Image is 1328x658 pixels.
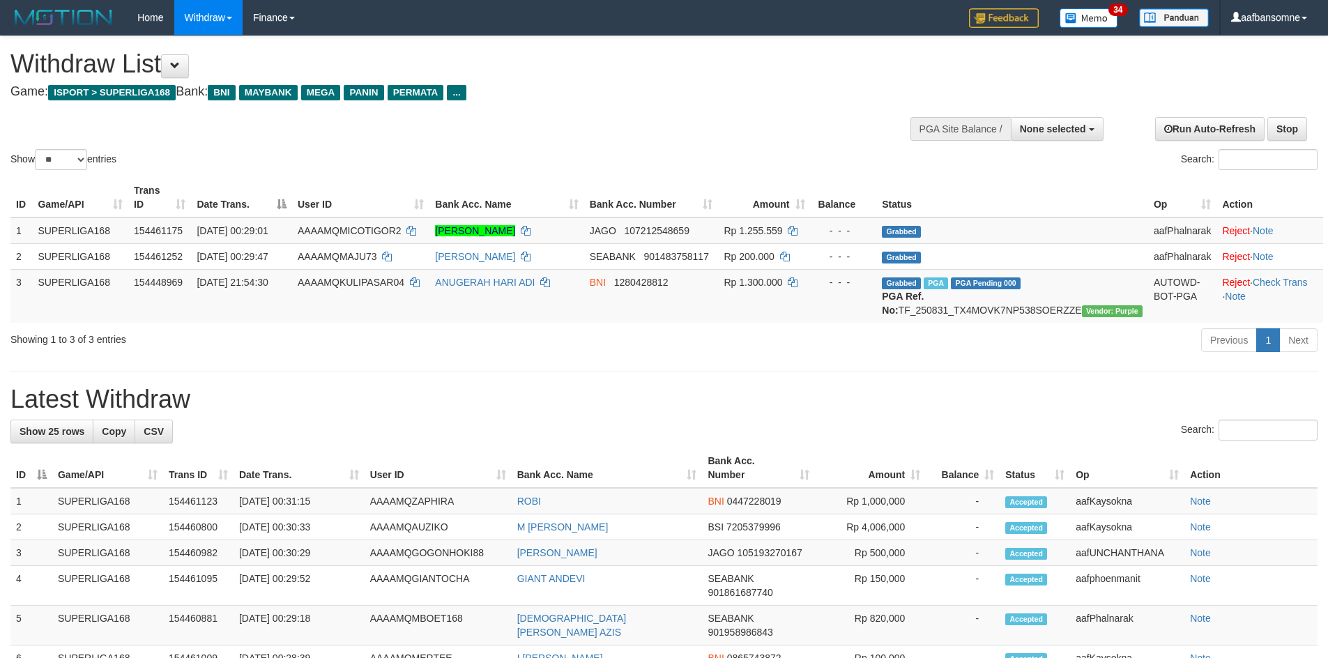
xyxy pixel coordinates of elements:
[1139,8,1209,27] img: panduan.png
[924,277,948,289] span: Marked by aafchhiseyha
[35,149,87,170] select: Showentries
[708,496,724,507] span: BNI
[365,488,512,514] td: AAAAMQZAPHIRA
[815,488,926,514] td: Rp 1,000,000
[1148,243,1217,269] td: aafPhalnarak
[10,514,52,540] td: 2
[10,488,52,514] td: 1
[447,85,466,100] span: ...
[815,606,926,645] td: Rp 820,000
[20,426,84,437] span: Show 25 rows
[234,514,365,540] td: [DATE] 00:30:33
[10,540,52,566] td: 3
[737,547,802,558] span: Copy 105193270167 to clipboard
[298,225,402,236] span: AAAAMQMICOTIGOR2
[926,606,1000,645] td: -
[969,8,1039,28] img: Feedback.jpg
[134,225,183,236] span: 154461175
[1222,277,1250,288] a: Reject
[234,448,365,488] th: Date Trans.: activate to sort column ascending
[1070,540,1184,566] td: aafUNCHANTHANA
[517,521,609,533] a: M [PERSON_NAME]
[1184,448,1318,488] th: Action
[197,251,268,262] span: [DATE] 00:29:47
[197,225,268,236] span: [DATE] 00:29:01
[32,178,128,217] th: Game/API: activate to sort column ascending
[344,85,383,100] span: PANIN
[1190,496,1211,507] a: Note
[52,488,163,514] td: SUPERLIGA168
[815,448,926,488] th: Amount: activate to sort column ascending
[816,275,871,289] div: - - -
[708,613,754,624] span: SEABANK
[365,514,512,540] td: AAAAMQAUZIKO
[1070,566,1184,606] td: aafphoenmanit
[1108,3,1127,16] span: 34
[388,85,444,100] span: PERMATA
[926,566,1000,606] td: -
[234,606,365,645] td: [DATE] 00:29:18
[298,251,377,262] span: AAAAMQMAJU73
[52,540,163,566] td: SUPERLIGA168
[435,251,515,262] a: [PERSON_NAME]
[32,243,128,269] td: SUPERLIGA168
[1000,448,1070,488] th: Status: activate to sort column ascending
[10,7,116,28] img: MOTION_logo.png
[1253,225,1274,236] a: Note
[708,587,772,598] span: Copy 901861687740 to clipboard
[1190,521,1211,533] a: Note
[234,540,365,566] td: [DATE] 00:30:29
[32,269,128,323] td: SUPERLIGA168
[163,540,234,566] td: 154460982
[816,224,871,238] div: - - -
[1225,291,1246,302] a: Note
[1005,522,1047,534] span: Accepted
[10,149,116,170] label: Show entries
[163,488,234,514] td: 154461123
[614,277,669,288] span: Copy 1280428812 to clipboard
[10,420,93,443] a: Show 25 rows
[1005,574,1047,586] span: Accepted
[1070,488,1184,514] td: aafKaysokna
[163,448,234,488] th: Trans ID: activate to sort column ascending
[134,277,183,288] span: 154448969
[517,547,597,558] a: [PERSON_NAME]
[52,448,163,488] th: Game/API: activate to sort column ascending
[882,291,924,316] b: PGA Ref. No:
[1082,305,1143,317] span: Vendor URL: https://trx4.1velocity.biz
[1279,328,1318,352] a: Next
[128,178,191,217] th: Trans ID: activate to sort column ascending
[365,566,512,606] td: AAAAMQGIANTOCHA
[815,566,926,606] td: Rp 150,000
[163,566,234,606] td: 154461095
[10,178,32,217] th: ID
[1219,420,1318,441] input: Search:
[135,420,173,443] a: CSV
[815,514,926,540] td: Rp 4,006,000
[517,573,586,584] a: GIANT ANDEVI
[301,85,341,100] span: MEGA
[10,243,32,269] td: 2
[208,85,235,100] span: BNI
[32,217,128,244] td: SUPERLIGA168
[811,178,877,217] th: Balance
[702,448,815,488] th: Bank Acc. Number: activate to sort column ascending
[10,606,52,645] td: 5
[590,251,636,262] span: SEABANK
[815,540,926,566] td: Rp 500,000
[10,566,52,606] td: 4
[1181,420,1318,441] label: Search:
[951,277,1021,289] span: PGA Pending
[1190,547,1211,558] a: Note
[584,178,719,217] th: Bank Acc. Number: activate to sort column ascending
[926,448,1000,488] th: Balance: activate to sort column ascending
[1011,117,1104,141] button: None selected
[926,514,1000,540] td: -
[1219,149,1318,170] input: Search:
[882,277,921,289] span: Grabbed
[10,448,52,488] th: ID: activate to sort column descending
[590,225,616,236] span: JAGO
[724,277,782,288] span: Rp 1.300.000
[365,606,512,645] td: AAAAMQMBOET168
[365,540,512,566] td: AAAAMQGOGONHOKI88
